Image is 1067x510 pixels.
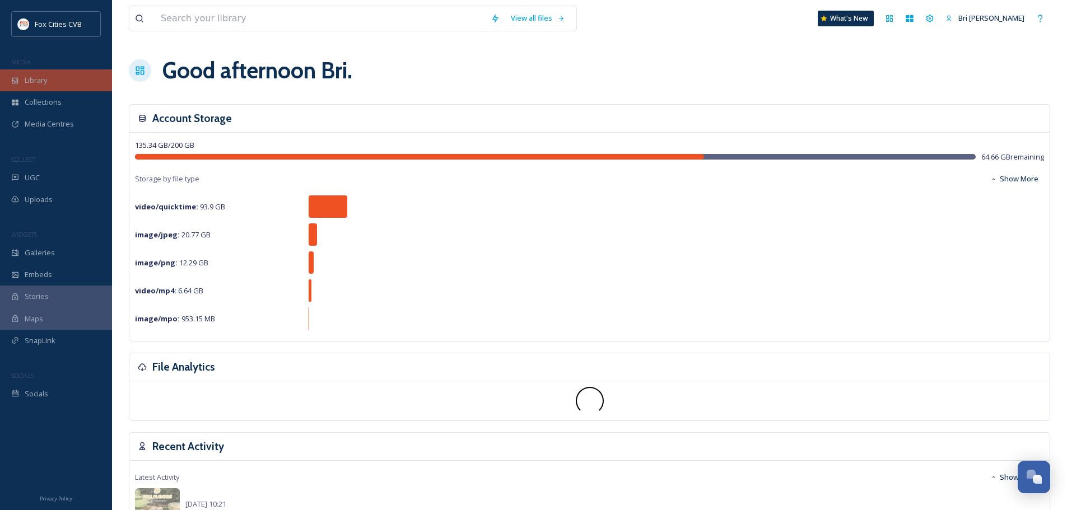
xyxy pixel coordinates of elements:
span: Latest Activity [135,472,179,483]
span: COLLECT [11,155,35,163]
span: Maps [25,314,43,324]
input: Search your library [155,6,485,31]
span: Stories [25,291,49,302]
h3: Recent Activity [152,438,224,455]
button: Show More [985,466,1044,488]
strong: video/quicktime : [135,202,198,212]
span: [DATE] 10:21 [185,499,226,509]
span: SOCIALS [11,371,34,380]
span: 93.9 GB [135,202,225,212]
span: 64.66 GB remaining [981,152,1044,162]
span: Collections [25,97,62,107]
span: Storage by file type [135,174,199,184]
span: UGC [25,172,40,183]
span: Fox Cities CVB [35,19,82,29]
h3: Account Storage [152,110,232,127]
span: 953.15 MB [135,314,215,324]
strong: image/mpo : [135,314,180,324]
span: Uploads [25,194,53,205]
span: Media Centres [25,119,74,129]
span: Library [25,75,47,86]
span: Bri [PERSON_NAME] [958,13,1024,23]
a: Bri [PERSON_NAME] [940,7,1030,29]
span: 12.29 GB [135,258,208,268]
h1: Good afternoon Bri . [162,54,352,87]
span: 6.64 GB [135,286,203,296]
button: Show More [985,168,1044,190]
span: 20.77 GB [135,230,211,240]
span: Socials [25,389,48,399]
span: WIDGETS [11,230,37,238]
button: Open Chat [1018,461,1050,493]
span: Galleries [25,247,55,258]
a: Privacy Policy [40,491,72,504]
span: Embeds [25,269,52,280]
strong: image/jpeg : [135,230,180,240]
a: What's New [818,11,874,26]
span: 135.34 GB / 200 GB [135,140,194,150]
a: View all files [505,7,571,29]
span: Privacy Policy [40,495,72,502]
span: SnapLink [25,335,55,346]
strong: image/png : [135,258,178,268]
h3: File Analytics [152,359,215,375]
strong: video/mp4 : [135,286,176,296]
span: MEDIA [11,58,31,66]
img: images.png [18,18,29,30]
